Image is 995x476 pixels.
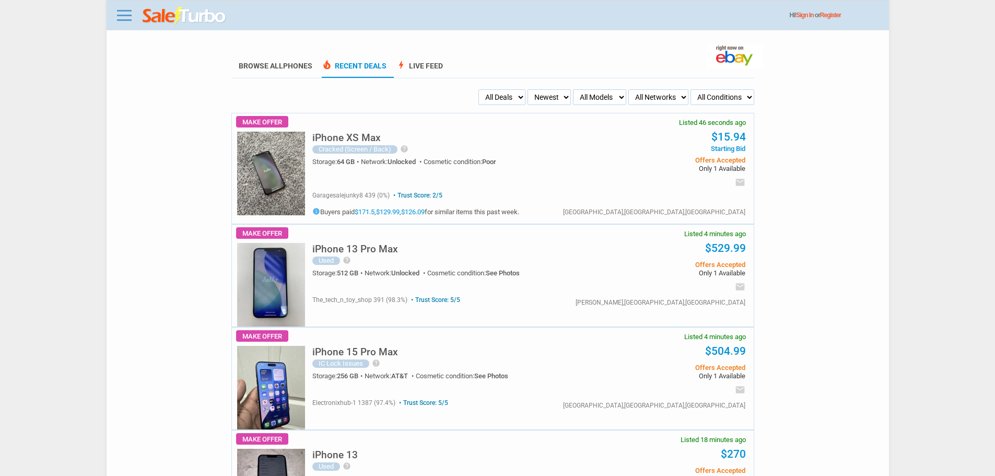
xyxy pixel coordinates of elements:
[820,11,841,19] a: Register
[705,345,746,357] a: $504.99
[391,192,442,199] span: Trust Score: 2/5
[588,467,745,474] span: Offers Accepted
[312,145,397,154] div: Cracked (Screen / Back)
[236,116,288,127] span: Make Offer
[391,269,419,277] span: Unlocked
[236,227,288,239] span: Make Offer
[337,372,358,380] span: 256 GB
[322,60,332,70] span: local_fire_department
[343,462,351,470] i: help
[322,62,387,78] a: local_fire_departmentRecent Deals
[312,207,519,215] h5: Buyers paid , , for similar items this past week.
[337,269,358,277] span: 512 GB
[588,270,745,276] span: Only 1 Available
[237,132,305,215] img: s-l225.jpg
[312,462,340,471] div: Used
[815,11,841,19] span: or
[312,246,398,254] a: iPhone 13 Pro Max
[337,158,355,166] span: 64 GB
[355,208,374,216] a: $171.5
[312,158,361,165] div: Storage:
[388,158,416,166] span: Unlocked
[361,158,424,165] div: Network:
[576,299,745,306] div: [PERSON_NAME],[GEOGRAPHIC_DATA],[GEOGRAPHIC_DATA]
[312,296,407,304] span: the_tech_n_toy_shop 391 (98.3%)
[588,364,745,371] span: Offers Accepted
[416,373,508,379] div: Cosmetic condition:
[400,145,408,153] i: help
[474,372,508,380] span: See Photos
[679,119,746,126] span: Listed 46 seconds ago
[711,131,746,143] a: $15.94
[735,177,745,188] i: email
[397,399,448,407] span: Trust Score: 5/5
[236,330,288,342] span: Make Offer
[372,359,380,367] i: help
[312,135,381,143] a: iPhone XS Max
[482,158,496,166] span: Poor
[343,256,351,264] i: help
[312,373,365,379] div: Storage:
[312,244,398,254] h5: iPhone 13 Pro Max
[735,282,745,292] i: email
[312,133,381,143] h5: iPhone XS Max
[790,11,797,19] span: Hi!
[312,359,369,368] div: IC Lock Issues
[312,207,320,215] i: info
[588,157,745,164] span: Offers Accepted
[391,372,408,380] span: AT&T
[283,62,312,70] span: Phones
[684,333,746,340] span: Listed 4 minutes ago
[681,436,746,443] span: Listed 18 minutes ago
[236,433,288,445] span: Make Offer
[427,270,520,276] div: Cosmetic condition:
[312,349,398,357] a: iPhone 15 Pro Max
[684,230,746,237] span: Listed 4 minutes ago
[563,402,745,409] div: [GEOGRAPHIC_DATA],[GEOGRAPHIC_DATA],[GEOGRAPHIC_DATA]
[409,296,460,304] span: Trust Score: 5/5
[237,346,305,429] img: s-l225.jpg
[237,243,305,327] img: s-l225.jpg
[588,261,745,268] span: Offers Accepted
[721,448,746,460] a: $270
[239,62,312,70] a: Browse AllPhones
[401,208,425,216] a: $126.09
[396,60,406,70] span: bolt
[312,450,358,460] h5: iPhone 13
[563,209,745,215] div: [GEOGRAPHIC_DATA],[GEOGRAPHIC_DATA],[GEOGRAPHIC_DATA]
[705,242,746,254] a: $529.99
[376,208,400,216] a: $129.99
[424,158,496,165] div: Cosmetic condition:
[588,165,745,172] span: Only 1 Available
[735,385,745,395] i: email
[797,11,814,19] a: Sign In
[486,269,520,277] span: See Photos
[312,347,398,357] h5: iPhone 15 Pro Max
[588,145,745,152] span: Starting Bid
[312,452,358,460] a: iPhone 13
[312,257,340,265] div: Used
[396,62,443,78] a: boltLive Feed
[312,192,390,199] span: garagesalejunky8 439 (0%)
[312,270,365,276] div: Storage:
[312,399,395,407] span: electronixhub-1 1387 (97.4%)
[365,373,416,379] div: Network:
[143,7,227,26] img: saleturbo.com - Online Deals and Discount Coupons
[365,270,427,276] div: Network:
[588,373,745,379] span: Only 1 Available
